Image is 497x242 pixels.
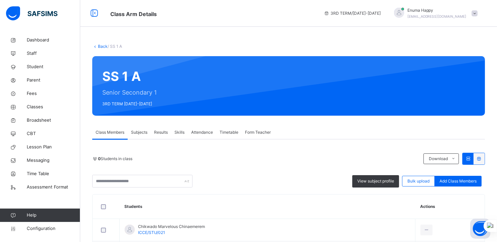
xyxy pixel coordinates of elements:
[27,225,80,232] span: Configuration
[138,230,165,235] span: ICCE/STU/021
[27,37,80,43] span: Dashboard
[357,178,394,184] span: View subject profile
[324,10,381,16] span: session/term information
[440,178,477,184] span: Add Class Members
[108,44,122,49] span: / SS 1 A
[174,129,184,135] span: Skills
[27,144,80,150] span: Lesson Plan
[27,157,80,164] span: Messaging
[27,170,80,177] span: Time Table
[98,156,101,161] b: 0
[27,130,80,137] span: CBT
[27,117,80,124] span: Broadsheet
[138,224,205,230] span: Chikwado Marvelous Chinaemerem
[27,50,80,57] span: Staff
[27,77,80,84] span: Parent
[387,7,481,19] div: EnumaHappy
[407,14,467,18] span: [EMAIL_ADDRESS][DOMAIN_NAME]
[220,129,238,135] span: Timetable
[154,129,168,135] span: Results
[191,129,213,135] span: Attendance
[415,195,485,219] th: Actions
[96,129,124,135] span: Class Members
[27,104,80,110] span: Classes
[429,156,448,162] span: Download
[27,184,80,191] span: Assessment Format
[245,129,271,135] span: Form Teacher
[27,90,80,97] span: Fees
[27,212,80,219] span: Help
[98,156,132,162] span: Students in class
[110,11,157,17] span: Class Arm Details
[131,129,147,135] span: Subjects
[6,6,57,20] img: safsims
[407,7,467,13] span: Enuma Happy
[120,195,415,219] th: Students
[98,44,108,49] a: Back
[407,178,429,184] span: Bulk upload
[470,219,490,239] button: Open asap
[27,64,80,70] span: Student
